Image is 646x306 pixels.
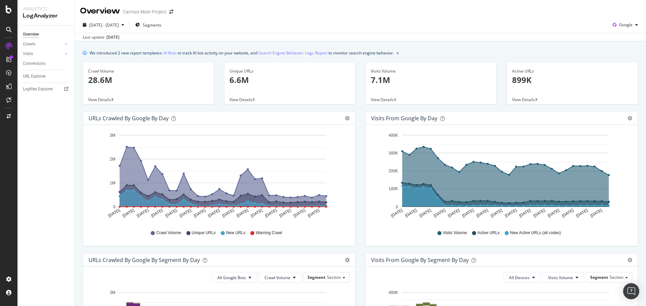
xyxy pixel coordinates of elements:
div: Overview [23,31,39,38]
div: Conversions [23,60,45,67]
svg: A chart. [88,130,347,224]
div: Overview [80,5,120,17]
div: gear [627,258,632,262]
span: Segment [590,274,608,280]
text: [DATE] [250,208,263,218]
div: We introduced 2 new report templates: to track AI bot activity on your website, and to monitor se... [89,49,394,56]
a: Overview [23,31,70,38]
text: [DATE] [504,208,517,218]
span: View Details [371,97,394,102]
div: gear [627,116,632,121]
span: Google [619,22,633,28]
span: Active URLs [477,230,500,236]
span: Segment [308,274,325,280]
button: Visits Volume [542,272,584,283]
text: [DATE] [236,208,249,218]
div: info banner [83,49,638,56]
div: LogAnalyzer [23,12,69,20]
div: Carmax Main Project [123,8,167,15]
div: gear [345,258,350,262]
text: 100K [389,187,398,191]
text: 3M [110,133,115,138]
span: View Details [229,97,252,102]
text: [DATE] [490,208,503,218]
div: Active URLs [512,68,633,74]
span: Crawl Volume [156,230,181,236]
div: Last update [83,34,119,40]
a: Visits [23,50,63,57]
text: [DATE] [518,208,532,218]
text: 400K [389,133,398,138]
span: Crawl Volume [264,275,290,280]
div: Crawl Volume [88,68,209,74]
span: Unique URLs [192,230,216,236]
text: [DATE] [575,208,589,218]
button: All Google Bots [212,272,257,283]
div: URL Explorer [23,73,46,80]
text: [DATE] [433,208,446,218]
span: All Devices [509,275,530,280]
div: Visits from Google By Segment By Day [371,257,469,263]
a: Conversions [23,60,70,67]
p: 28.6M [88,74,209,86]
text: [DATE] [390,208,403,218]
span: View Details [88,97,111,102]
text: [DATE] [179,208,192,218]
a: Logfiles Explorer [23,86,70,93]
text: [DATE] [207,208,221,218]
text: [DATE] [561,208,575,218]
text: 2M [110,157,115,162]
div: Visits Volume [371,68,491,74]
text: [DATE] [404,208,418,218]
a: URL Explorer [23,73,70,80]
text: [DATE] [547,208,560,218]
span: Visits Volume [443,230,467,236]
text: [DATE] [193,208,206,218]
text: 0 [113,205,115,209]
span: Section [610,274,623,280]
text: 200K [389,169,398,173]
p: 899K [512,74,633,86]
div: URLs Crawled by Google by day [88,115,169,122]
svg: A chart. [371,130,630,224]
div: [DATE] [106,34,119,40]
text: 3M [110,290,115,295]
text: [DATE] [264,208,278,218]
div: Crawls [23,41,35,48]
div: arrow-right-arrow-left [169,9,173,14]
p: 7.1M [371,74,491,86]
text: 400K [389,290,398,295]
span: All Google Bots [217,275,246,280]
div: URLs Crawled by Google By Segment By Day [88,257,200,263]
text: [DATE] [136,208,149,218]
span: [DATE] - [DATE] [89,22,119,28]
text: [DATE] [589,208,603,218]
text: [DATE] [533,208,546,218]
text: 1M [110,181,115,185]
a: AI Bots [164,49,177,56]
span: Segments [143,22,161,28]
button: Segments [133,19,164,30]
text: 0 [396,205,398,209]
span: Warning Crawl [256,230,282,236]
text: [DATE] [122,208,135,218]
button: Google [610,19,641,30]
button: All Devices [503,272,541,283]
span: Visits Volume [548,275,573,280]
div: Logfiles Explorer [23,86,53,93]
a: Crawls [23,41,63,48]
button: Crawl Volume [259,272,301,283]
div: Open Intercom Messenger [623,283,639,299]
text: [DATE] [461,208,475,218]
div: Unique URLs [229,68,350,74]
div: Analytics [23,5,69,12]
text: [DATE] [293,208,306,218]
text: [DATE] [419,208,432,218]
text: [DATE] [279,208,292,218]
text: [DATE] [307,208,320,218]
button: close banner [395,48,400,58]
text: [DATE] [475,208,489,218]
span: View Details [512,97,535,102]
